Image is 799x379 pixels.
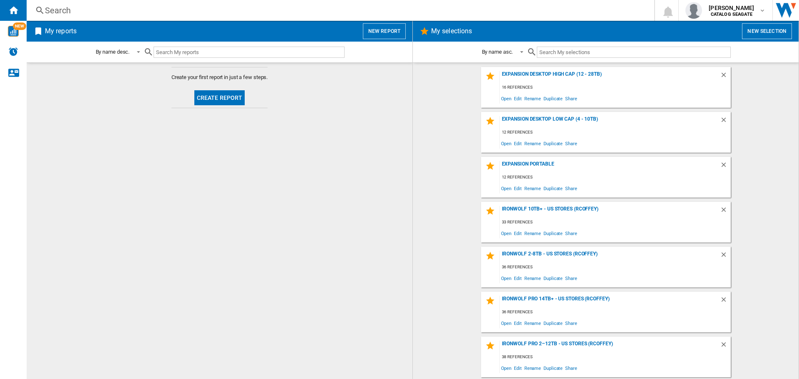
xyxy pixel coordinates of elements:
span: Edit [513,138,523,149]
div: Delete [720,71,731,82]
div: By name asc. [482,49,513,55]
span: Duplicate [542,138,564,149]
span: Edit [513,93,523,104]
span: Rename [523,138,542,149]
div: 12 references [500,172,731,183]
span: Edit [513,362,523,374]
span: Share [564,272,578,284]
span: Open [500,362,513,374]
span: Share [564,93,578,104]
div: 12 references [500,127,731,138]
div: 33 references [500,217,731,228]
div: IronWolf Pro 14TB+ - US Stores (rcoffey) [500,296,720,307]
span: Duplicate [542,228,564,239]
div: 16 references [500,82,731,93]
span: Open [500,317,513,329]
button: New selection [742,23,792,39]
div: Delete [720,251,731,262]
span: Duplicate [542,183,564,194]
div: IronWolf 10TB+ - US Stores (rcoffey) [500,206,720,217]
div: Expansion Desktop High Cap (12 - 28TB) [500,71,720,82]
span: Rename [523,362,542,374]
span: Duplicate [542,93,564,104]
span: Rename [523,317,542,329]
span: Share [564,228,578,239]
span: Share [564,183,578,194]
div: 38 references [500,352,731,362]
span: NEW [13,22,26,30]
span: Rename [523,183,542,194]
h2: My selections [429,23,474,39]
b: CATALOG SEAGATE [711,12,752,17]
div: 36 references [500,262,731,272]
span: [PERSON_NAME] [709,4,754,12]
div: Delete [720,206,731,217]
span: Edit [513,317,523,329]
span: Edit [513,183,523,194]
span: Rename [523,93,542,104]
span: Create your first report in just a few steps. [171,74,268,81]
span: Open [500,272,513,284]
span: Duplicate [542,272,564,284]
span: Edit [513,228,523,239]
button: New report [363,23,406,39]
img: profile.jpg [685,2,702,19]
div: Delete [720,296,731,307]
span: Share [564,138,578,149]
div: Delete [720,116,731,127]
div: By name desc. [96,49,130,55]
input: Search My reports [154,47,344,58]
span: Share [564,362,578,374]
button: Create report [194,90,245,105]
img: wise-card.svg [8,26,19,37]
img: alerts-logo.svg [8,47,18,57]
div: Expansion Desktop Low Cap (4 - 10TB) [500,116,720,127]
span: Open [500,138,513,149]
div: IronWolf Pro 2–12TB - US Stores (rcoffey) [500,341,720,352]
span: Duplicate [542,317,564,329]
div: IronWolf 2-8TB - US Stores (rcoffey) [500,251,720,262]
span: Share [564,317,578,329]
span: Rename [523,228,542,239]
span: Open [500,183,513,194]
input: Search My selections [537,47,730,58]
span: Open [500,93,513,104]
span: Open [500,228,513,239]
div: Expansion Portable [500,161,720,172]
span: Rename [523,272,542,284]
div: Delete [720,341,731,352]
div: 36 references [500,307,731,317]
span: Duplicate [542,362,564,374]
h2: My reports [43,23,78,39]
div: Search [45,5,633,16]
div: Delete [720,161,731,172]
span: Edit [513,272,523,284]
